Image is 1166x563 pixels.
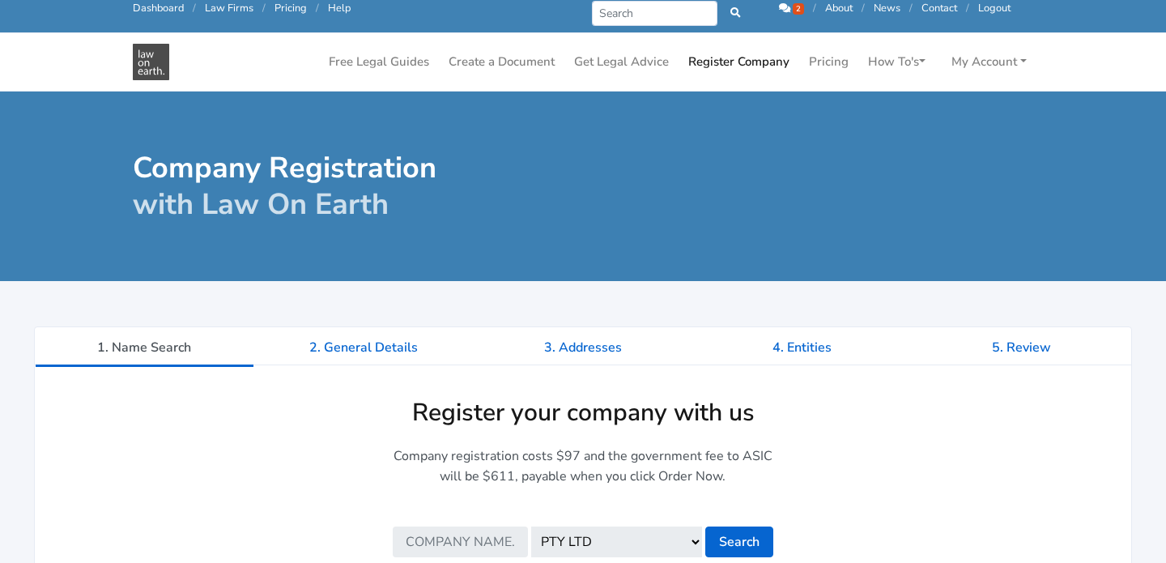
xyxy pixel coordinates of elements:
span: 2 [793,3,804,15]
span: / [966,1,969,15]
a: How To's [862,46,932,78]
input: Company name... [393,527,528,557]
a: News [874,1,900,15]
span: with Law On Earth [133,185,389,224]
a: Register Company [682,46,796,78]
span: / [316,1,319,15]
span: / [909,1,913,15]
a: Logout [978,1,1011,15]
a: Law Firms [205,1,253,15]
a: Create a Document [442,46,561,78]
a: Help [328,1,351,15]
a: 2. General Details [254,327,474,368]
a: Pricing [274,1,307,15]
span: / [193,1,196,15]
a: Free Legal Guides [322,46,436,78]
a: About [825,1,853,15]
span: / [813,1,816,15]
a: 1. Name Search [35,327,254,368]
a: Dashboard [133,1,184,15]
img: Company Registration - Name search [133,44,169,80]
a: My Account [945,46,1033,78]
a: Pricing [802,46,855,78]
button: Search [705,527,773,557]
span: / [262,1,266,15]
h2: Register your company with us [249,398,917,429]
a: Contact [921,1,957,15]
p: Company registration costs $97 and the government fee to ASIC will be $611, payable when you clic... [393,446,773,488]
a: 3. Addresses [474,327,693,368]
span: / [862,1,865,15]
a: 2 [779,1,806,15]
a: 4. Entities [692,327,912,368]
a: 5. Review [912,327,1131,368]
input: Search [592,1,717,26]
a: Get Legal Advice [568,46,675,78]
h1: Company Registration [133,150,572,223]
